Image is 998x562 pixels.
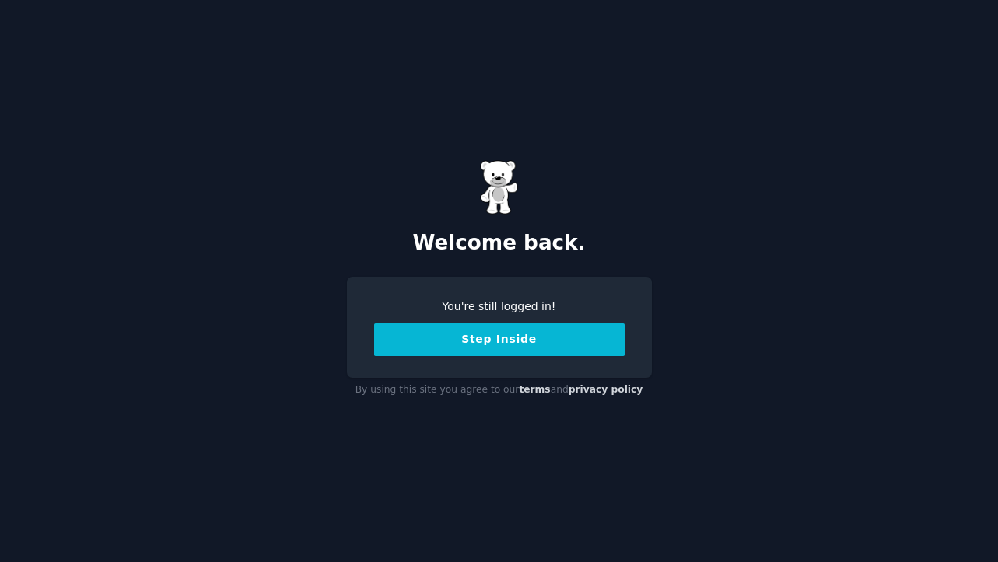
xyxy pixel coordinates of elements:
h2: Welcome back. [347,231,652,256]
a: Step Inside [374,333,625,345]
button: Step Inside [374,323,625,356]
a: privacy policy [569,384,643,395]
div: You're still logged in! [374,298,625,315]
a: terms [519,384,550,395]
div: By using this site you agree to our and [347,378,652,403]
img: Gummy Bear [480,160,519,215]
